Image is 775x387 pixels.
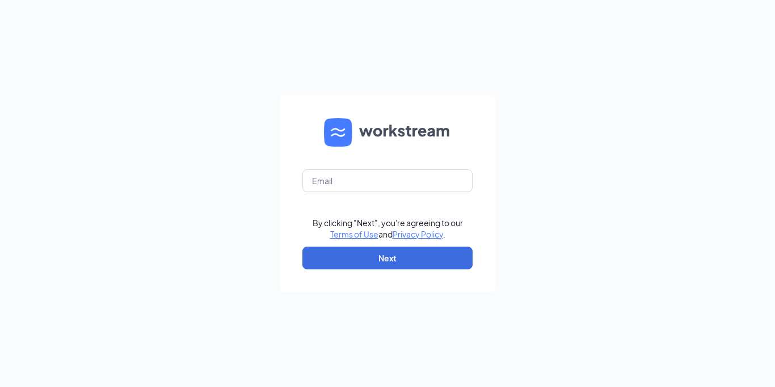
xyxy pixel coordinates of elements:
[324,118,451,147] img: WS logo and Workstream text
[302,169,473,192] input: Email
[302,247,473,269] button: Next
[330,229,378,239] a: Terms of Use
[393,229,443,239] a: Privacy Policy
[313,217,463,240] div: By clicking "Next", you're agreeing to our and .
